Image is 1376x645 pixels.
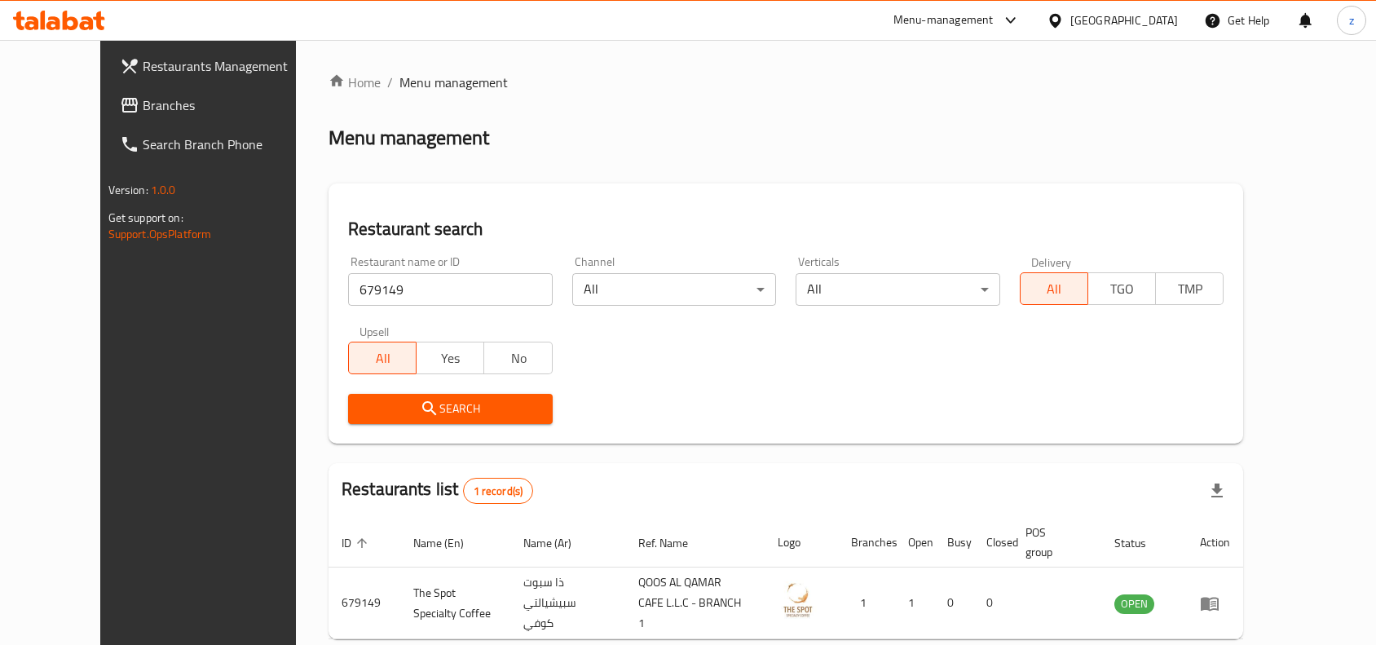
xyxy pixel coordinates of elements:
[348,217,1224,241] h2: Restaurant search
[973,518,1012,568] th: Closed
[1087,272,1156,305] button: TGO
[342,533,373,553] span: ID
[638,533,709,553] span: Ref. Name
[348,273,553,306] input: Search for restaurant name or ID..
[523,533,593,553] span: Name (Ar)
[143,56,317,76] span: Restaurants Management
[893,11,994,30] div: Menu-management
[400,568,510,639] td: The Spot Specialty Coffee
[399,73,508,92] span: Menu management
[934,518,973,568] th: Busy
[1187,518,1243,568] th: Action
[973,568,1012,639] td: 0
[1197,471,1237,510] div: Export file
[359,325,390,337] label: Upsell
[765,518,838,568] th: Logo
[1114,533,1167,553] span: Status
[778,580,818,621] img: The Spot Specialty Coffee
[107,86,330,125] a: Branches
[348,342,417,374] button: All
[895,568,934,639] td: 1
[108,179,148,201] span: Version:
[1114,594,1154,613] span: OPEN
[625,568,765,639] td: QOOS AL QAMAR CAFE L.L.C - BRANCH 1
[108,223,212,245] a: Support.OpsPlatform
[1025,523,1083,562] span: POS group
[838,568,895,639] td: 1
[329,125,489,151] h2: Menu management
[416,342,484,374] button: Yes
[108,207,183,228] span: Get support on:
[1349,11,1354,29] span: z
[1155,272,1224,305] button: TMP
[483,342,552,374] button: No
[1027,277,1082,301] span: All
[838,518,895,568] th: Branches
[107,125,330,164] a: Search Branch Phone
[510,568,625,639] td: ذا سبوت سبيشيالتي كوفي
[329,73,381,92] a: Home
[1031,256,1072,267] label: Delivery
[1114,594,1154,614] div: OPEN
[895,518,934,568] th: Open
[1162,277,1217,301] span: TMP
[464,484,533,499] span: 1 record(s)
[348,394,553,424] button: Search
[413,533,485,553] span: Name (En)
[143,135,317,154] span: Search Branch Phone
[329,518,1243,639] table: enhanced table
[151,179,176,201] span: 1.0.0
[361,399,540,419] span: Search
[491,347,545,370] span: No
[463,478,534,504] div: Total records count
[934,568,973,639] td: 0
[1200,594,1230,613] div: Menu
[355,347,410,370] span: All
[1020,272,1088,305] button: All
[107,46,330,86] a: Restaurants Management
[796,273,1000,306] div: All
[572,273,777,306] div: All
[423,347,478,370] span: Yes
[1070,11,1178,29] div: [GEOGRAPHIC_DATA]
[342,477,533,504] h2: Restaurants list
[387,73,393,92] li: /
[1095,277,1149,301] span: TGO
[329,568,400,639] td: 679149
[143,95,317,115] span: Branches
[329,73,1243,92] nav: breadcrumb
